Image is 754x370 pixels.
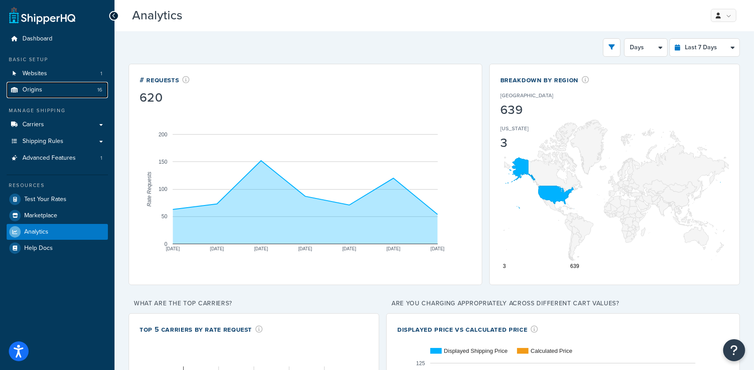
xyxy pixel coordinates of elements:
[7,133,108,150] a: Shipping Rules
[7,82,108,98] li: Origins
[7,82,108,98] a: Origins16
[7,191,108,207] a: Test Your Rates
[7,31,108,47] a: Dashboard
[500,125,529,132] p: [US_STATE]
[603,38,621,57] button: open filter drawer
[7,117,108,133] a: Carriers
[7,56,108,63] div: Basic Setup
[210,246,224,251] text: [DATE]
[7,66,108,82] li: Websites
[132,9,696,22] h3: Analytics
[185,12,214,22] span: Beta
[397,324,538,334] div: Displayed Price vs Calculated Price
[503,263,506,269] text: 3
[97,86,102,94] span: 16
[7,150,108,166] a: Advanced Features1
[500,107,729,274] svg: A chart.
[159,186,167,192] text: 100
[24,196,67,203] span: Test Your Rates
[100,154,102,162] span: 1
[500,92,553,99] p: [GEOGRAPHIC_DATA]
[7,182,108,189] div: Resources
[146,172,152,206] text: Rate Requests
[22,70,47,77] span: Websites
[500,104,580,116] div: 639
[444,348,508,354] text: Displayed Shipping Price
[22,35,52,43] span: Dashboard
[723,339,745,361] button: Open Resource Center
[7,150,108,166] li: Advanced Features
[22,86,42,94] span: Origins
[24,212,57,220] span: Marketplace
[7,224,108,240] a: Analytics
[416,360,425,366] text: 125
[342,246,356,251] text: [DATE]
[500,75,589,85] div: Breakdown by Region
[166,246,180,251] text: [DATE]
[140,324,263,334] div: Top 5 Carriers by Rate Request
[500,137,580,149] div: 3
[386,297,740,310] p: Are you charging appropriately across different cart values?
[254,246,268,251] text: [DATE]
[140,75,190,85] div: # Requests
[22,121,44,128] span: Carriers
[570,263,579,269] text: 639
[7,66,108,82] a: Websites1
[129,297,379,310] p: What are the top carriers?
[162,213,168,220] text: 50
[140,106,471,273] svg: A chart.
[100,70,102,77] span: 1
[159,131,167,137] text: 200
[7,240,108,256] a: Help Docs
[387,246,401,251] text: [DATE]
[159,159,167,165] text: 150
[22,154,76,162] span: Advanced Features
[24,228,48,236] span: Analytics
[140,92,190,104] div: 620
[298,246,312,251] text: [DATE]
[7,208,108,223] a: Marketplace
[24,245,53,252] span: Help Docs
[531,348,573,354] text: Calculated Price
[22,138,63,145] span: Shipping Rules
[164,241,167,247] text: 0
[431,246,445,251] text: [DATE]
[7,107,108,114] div: Manage Shipping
